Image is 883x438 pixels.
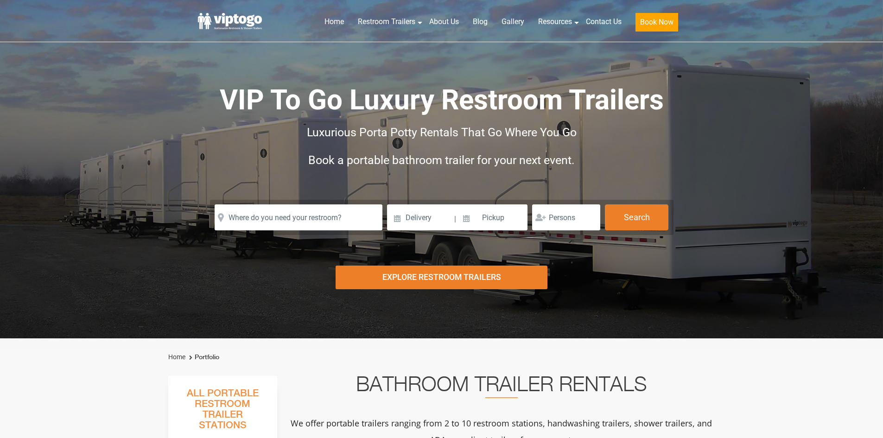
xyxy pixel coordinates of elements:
[531,12,579,32] a: Resources
[466,12,495,32] a: Blog
[187,352,219,363] li: Portfolio
[422,12,466,32] a: About Us
[457,204,528,230] input: Pickup
[308,153,575,167] span: Book a portable bathroom trailer for your next event.
[318,12,351,32] a: Home
[629,12,685,37] a: Book Now
[290,376,713,398] h2: Bathroom Trailer Rentals
[168,353,185,361] a: Home
[579,12,629,32] a: Contact Us
[635,13,678,32] button: Book Now
[220,83,664,116] span: VIP To Go Luxury Restroom Trailers
[387,204,453,230] input: Delivery
[532,204,600,230] input: Persons
[454,204,456,234] span: |
[351,12,422,32] a: Restroom Trailers
[215,204,382,230] input: Where do you need your restroom?
[495,12,531,32] a: Gallery
[605,204,668,230] button: Search
[336,266,547,289] div: Explore Restroom Trailers
[307,126,577,139] span: Luxurious Porta Potty Rentals That Go Where You Go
